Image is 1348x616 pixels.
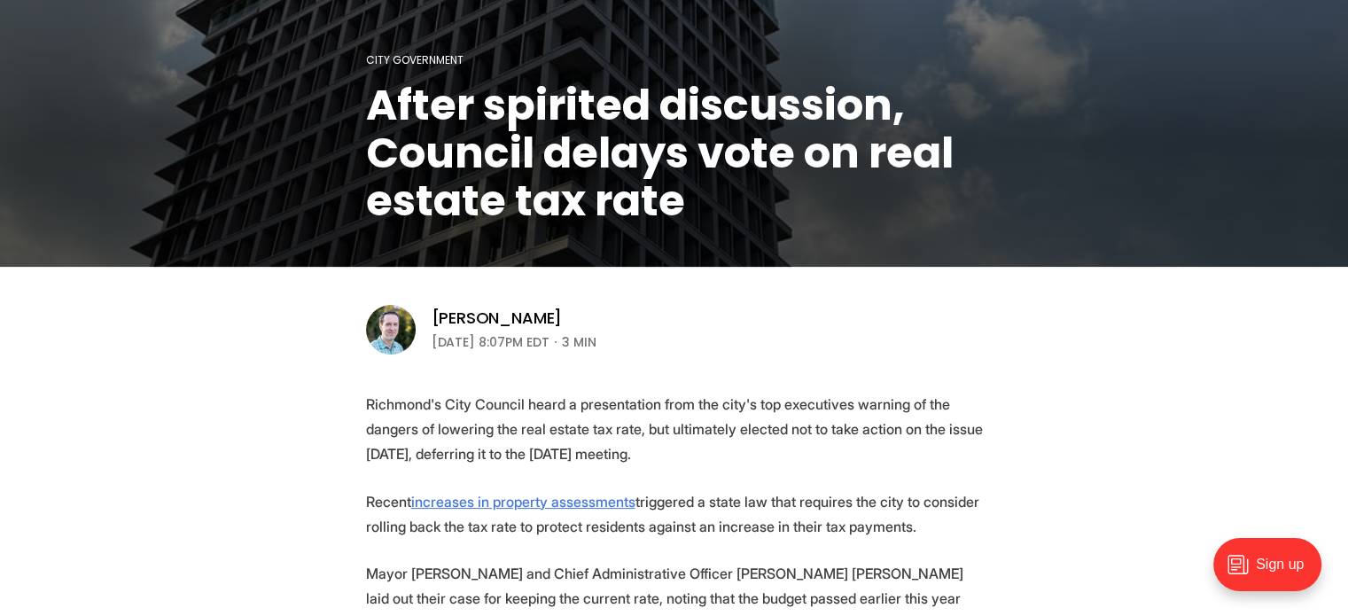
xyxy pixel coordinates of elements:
[1198,529,1348,616] iframe: portal-trigger
[366,489,983,539] p: Recent triggered a state law that requires the city to consider rolling back the tax rate to prot...
[366,392,983,466] p: Richmond's City Council heard a presentation from the city's top executives warning of the danger...
[366,52,464,67] a: City Government
[366,82,983,225] h1: After spirited discussion, Council delays vote on real estate tax rate
[432,331,549,353] time: [DATE] 8:07PM EDT
[432,308,563,329] a: [PERSON_NAME]
[366,305,416,355] img: Michael Phillips
[562,331,596,353] span: 3 min
[411,493,635,511] a: increases in property assessments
